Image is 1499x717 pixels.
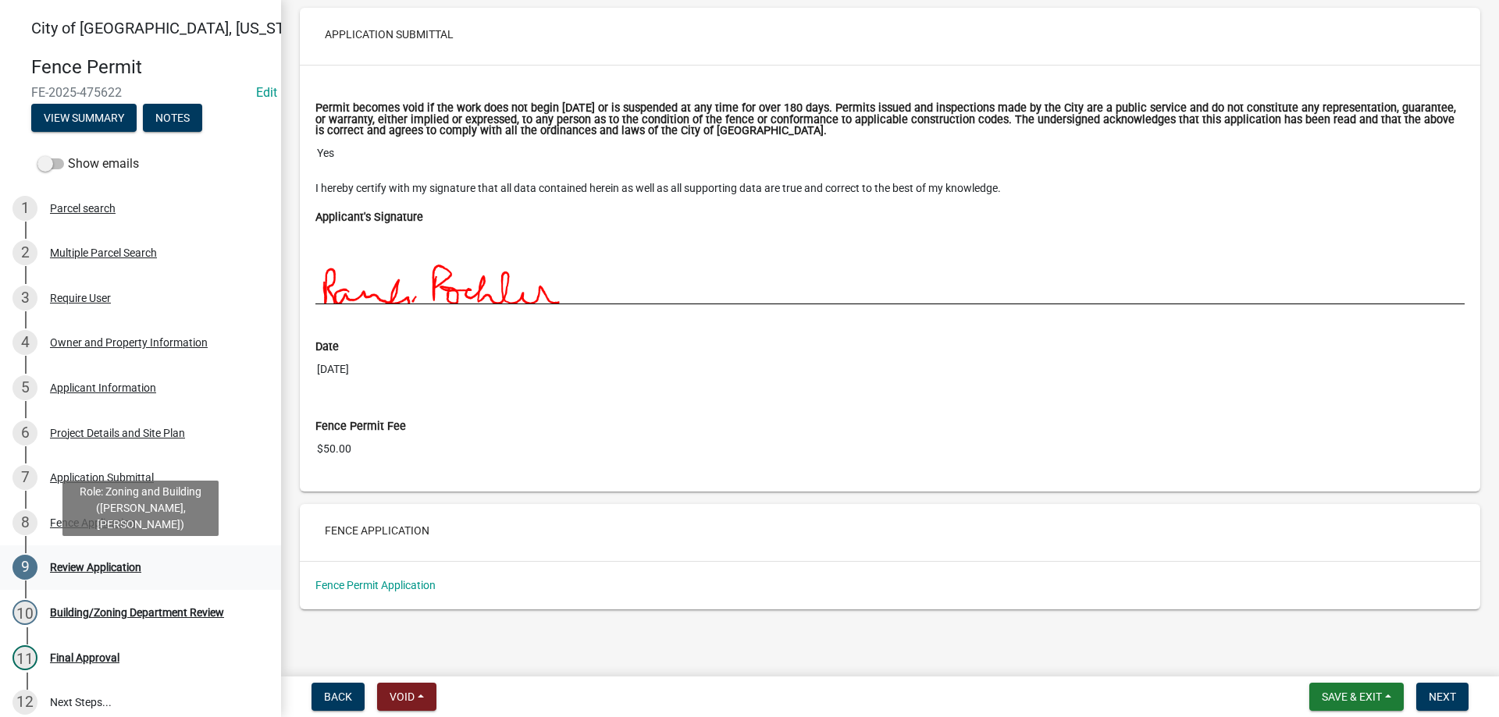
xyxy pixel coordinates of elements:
[256,85,277,100] wm-modal-confirm: Edit Application Number
[315,180,1465,197] p: I hereby certify with my signature that all data contained herein as well as all supporting data ...
[50,293,111,303] div: Require User
[50,428,185,438] div: Project Details and Site Plan
[1322,690,1382,703] span: Save & Exit
[315,103,1465,137] label: Permit becomes void if the work does not begin [DATE] or is suspended at any time for over 180 da...
[256,85,277,100] a: Edit
[50,203,116,214] div: Parcel search
[37,154,139,173] label: Show emails
[12,465,37,490] div: 7
[1416,683,1469,711] button: Next
[12,240,37,265] div: 2
[12,690,37,715] div: 12
[1309,683,1404,711] button: Save & Exit
[312,516,442,545] button: Fence Application
[31,104,137,132] button: View Summary
[377,683,436,711] button: Void
[50,607,224,618] div: Building/Zoning Department Review
[12,600,37,625] div: 10
[143,104,202,132] button: Notes
[31,112,137,125] wm-modal-confirm: Summary
[315,225,777,303] img: 7DsZ8QAAAAZJREFUAwAd9d5WOq1JRwAAAABJRU5ErkJggg==
[50,472,154,483] div: Application Submittal
[312,20,466,48] button: Application Submittal
[12,510,37,535] div: 8
[12,421,37,445] div: 6
[50,652,119,663] div: Final Approval
[31,19,315,37] span: City of [GEOGRAPHIC_DATA], [US_STATE]
[315,212,423,223] label: Applicant's Signature
[390,690,415,703] span: Void
[143,112,202,125] wm-modal-confirm: Notes
[12,555,37,580] div: 9
[315,342,339,353] label: Date
[31,56,269,79] h4: Fence Permit
[12,375,37,400] div: 5
[31,85,250,100] span: FE-2025-475622
[315,579,436,591] a: Fence Permit Application
[50,562,141,573] div: Review Application
[324,690,352,703] span: Back
[12,330,37,355] div: 4
[50,247,157,258] div: Multiple Parcel Search
[50,517,136,528] div: Fence Application
[312,683,365,711] button: Back
[12,286,37,311] div: 3
[12,645,37,670] div: 11
[315,421,406,432] label: Fence Permit Fee
[50,337,208,348] div: Owner and Property Information
[1429,690,1456,703] span: Next
[50,382,156,393] div: Applicant Information
[12,196,37,221] div: 1
[62,481,219,536] div: Role: Zoning and Building ([PERSON_NAME], [PERSON_NAME])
